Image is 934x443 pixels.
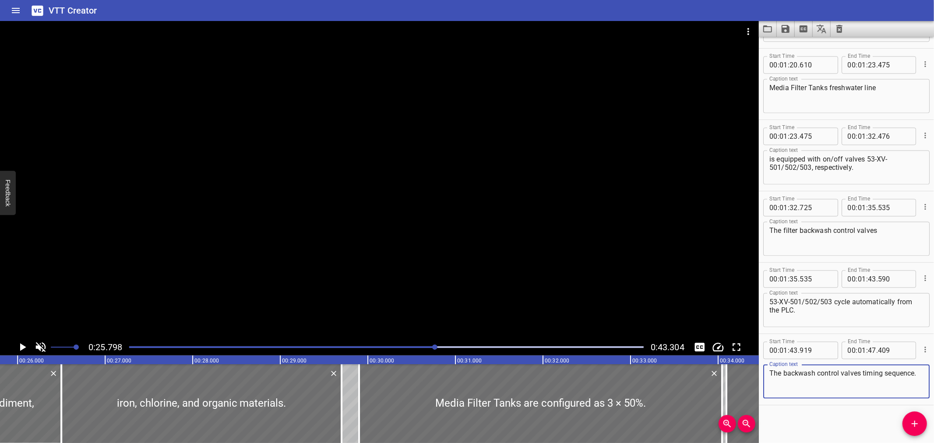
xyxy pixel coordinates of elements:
[858,56,866,74] input: 01
[779,271,788,288] input: 01
[779,128,788,145] input: 01
[14,339,31,355] button: Play/Pause
[876,128,878,145] span: .
[868,271,876,288] input: 43
[848,199,856,217] input: 00
[780,24,791,34] svg: Save captions to file
[876,199,878,217] span: .
[920,273,931,284] button: Cue Options
[876,342,878,359] span: .
[866,271,868,288] span: :
[282,358,307,364] text: 00:29.000
[48,368,58,379] div: Delete Cue
[789,128,798,145] input: 23
[858,128,866,145] input: 01
[813,21,831,37] button: Translate captions
[632,358,657,364] text: 00:33.000
[651,342,684,352] span: Video Duration
[866,128,868,145] span: :
[848,128,856,145] input: 00
[769,342,778,359] input: 00
[789,199,798,217] input: 32
[691,339,708,355] button: Toggle captions
[779,56,788,74] input: 01
[769,271,778,288] input: 00
[457,358,482,364] text: 00:31.000
[789,342,798,359] input: 43
[788,271,789,288] span: :
[858,271,866,288] input: 01
[798,271,800,288] span: .
[798,56,800,74] span: .
[800,342,832,359] input: 919
[789,56,798,74] input: 20
[788,342,789,359] span: :
[816,24,827,34] svg: Translate captions
[778,271,779,288] span: :
[779,342,788,359] input: 01
[328,368,338,379] div: Delete Cue
[762,24,773,34] svg: Load captions from file
[720,358,744,364] text: 00:34.000
[778,199,779,217] span: :
[868,128,876,145] input: 32
[878,56,910,74] input: 475
[798,128,800,145] span: .
[858,342,866,359] input: 01
[691,339,708,355] div: Hide/Show Captions
[710,339,726,355] button: Change Playback Speed
[708,368,719,379] div: Delete Cue
[719,415,736,432] button: Zoom In
[778,342,779,359] span: :
[800,128,832,145] input: 475
[769,56,778,74] input: 00
[878,271,910,288] input: 590
[856,342,858,359] span: :
[788,56,789,74] span: :
[920,130,931,141] button: Cue Options
[866,342,868,359] span: :
[728,339,745,355] button: Toggle fullscreen
[778,128,779,145] span: :
[708,368,720,379] button: Delete
[769,84,923,109] textarea: Media Filter Tanks freshwater line
[800,199,832,217] input: 725
[769,298,923,323] textarea: 53-XV-501/502/503 cycle automatically from the PLC.
[194,358,219,364] text: 00:28.000
[129,346,644,348] div: Play progress
[856,128,858,145] span: :
[868,199,876,217] input: 35
[32,339,49,355] button: Toggle mute
[545,358,569,364] text: 00:32.000
[769,369,923,394] textarea: The backwash control valves timing sequence.
[868,56,876,74] input: 23
[800,271,832,288] input: 535
[858,199,866,217] input: 01
[798,342,800,359] span: .
[920,59,931,70] button: Cue Options
[878,199,910,217] input: 535
[738,21,759,42] button: Video Options
[88,342,122,352] span: 0:25.798
[920,196,930,218] div: Cue Options
[866,199,868,217] span: :
[788,128,789,145] span: :
[48,368,59,379] button: Delete
[769,227,923,252] textarea: The filter backwash control valves
[834,24,845,34] svg: Clear captions
[795,21,813,37] button: Extract captions from video
[759,21,777,37] button: Load captions from file
[920,201,931,213] button: Cue Options
[920,344,931,355] button: Cue Options
[831,21,848,37] button: Clear captions
[856,271,858,288] span: :
[769,155,923,180] textarea: is equipped with on/off valves 53-XV-501/502/503, respectively.
[798,24,809,34] svg: Extract captions from video
[878,342,910,359] input: 409
[866,56,868,74] span: :
[779,199,788,217] input: 01
[920,124,930,147] div: Cue Options
[107,358,131,364] text: 00:27.000
[769,128,778,145] input: 00
[49,4,97,18] h6: VTT Creator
